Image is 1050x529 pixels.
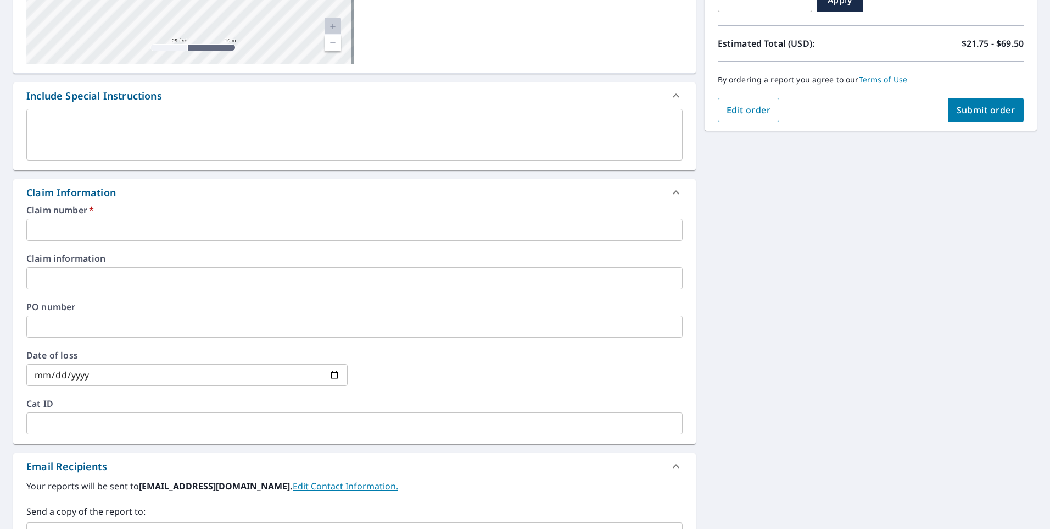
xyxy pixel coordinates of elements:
div: Email Recipients [13,453,696,480]
div: Include Special Instructions [26,89,162,103]
span: Edit order [727,104,771,116]
b: [EMAIL_ADDRESS][DOMAIN_NAME]. [139,480,293,492]
label: Cat ID [26,399,683,408]
label: PO number [26,302,683,311]
div: Include Special Instructions [13,82,696,109]
span: Submit order [957,104,1015,116]
a: Current Level 20, Zoom In Disabled [325,18,341,35]
div: Claim Information [13,179,696,206]
label: Date of loss [26,351,348,360]
p: Estimated Total (USD): [718,37,871,50]
a: Terms of Use [859,74,908,85]
label: Your reports will be sent to [26,480,683,493]
a: EditContactInfo [293,480,398,492]
label: Send a copy of the report to: [26,505,683,518]
div: Email Recipients [26,459,107,474]
label: Claim number [26,206,683,214]
button: Submit order [948,98,1024,122]
label: Claim information [26,254,683,263]
a: Current Level 20, Zoom Out [325,35,341,51]
p: $21.75 - $69.50 [962,37,1024,50]
div: Claim Information [26,185,116,200]
p: By ordering a report you agree to our [718,75,1024,85]
button: Edit order [718,98,780,122]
